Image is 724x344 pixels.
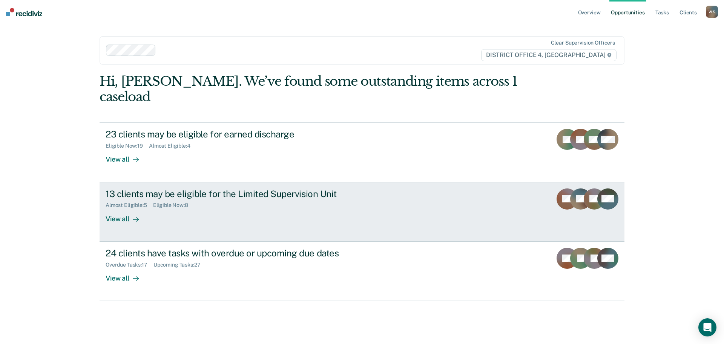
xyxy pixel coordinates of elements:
div: Eligible Now : 8 [153,202,194,208]
div: 23 clients may be eligible for earned discharge [106,129,370,140]
div: View all [106,268,148,282]
div: Open Intercom Messenger [698,318,716,336]
div: Eligible Now : 19 [106,143,149,149]
div: Almost Eligible : 4 [149,143,196,149]
div: 13 clients may be eligible for the Limited Supervision Unit [106,188,370,199]
span: DISTRICT OFFICE 4, [GEOGRAPHIC_DATA] [481,49,617,61]
a: 23 clients may be eligible for earned dischargeEligible Now:19Almost Eligible:4View all [100,122,624,182]
div: Hi, [PERSON_NAME]. We’ve found some outstanding items across 1 caseload [100,74,520,105]
div: Clear supervision officers [551,40,615,46]
div: View all [106,149,148,164]
div: Almost Eligible : 5 [106,202,153,208]
a: 13 clients may be eligible for the Limited Supervision UnitAlmost Eligible:5Eligible Now:8View all [100,182,624,242]
div: View all [106,208,148,223]
button: WS [706,6,718,18]
img: Recidiviz [6,8,42,16]
a: 24 clients have tasks with overdue or upcoming due datesOverdue Tasks:17Upcoming Tasks:27View all [100,242,624,301]
div: Upcoming Tasks : 27 [153,262,207,268]
div: Overdue Tasks : 17 [106,262,153,268]
div: 24 clients have tasks with overdue or upcoming due dates [106,248,370,259]
div: W S [706,6,718,18]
